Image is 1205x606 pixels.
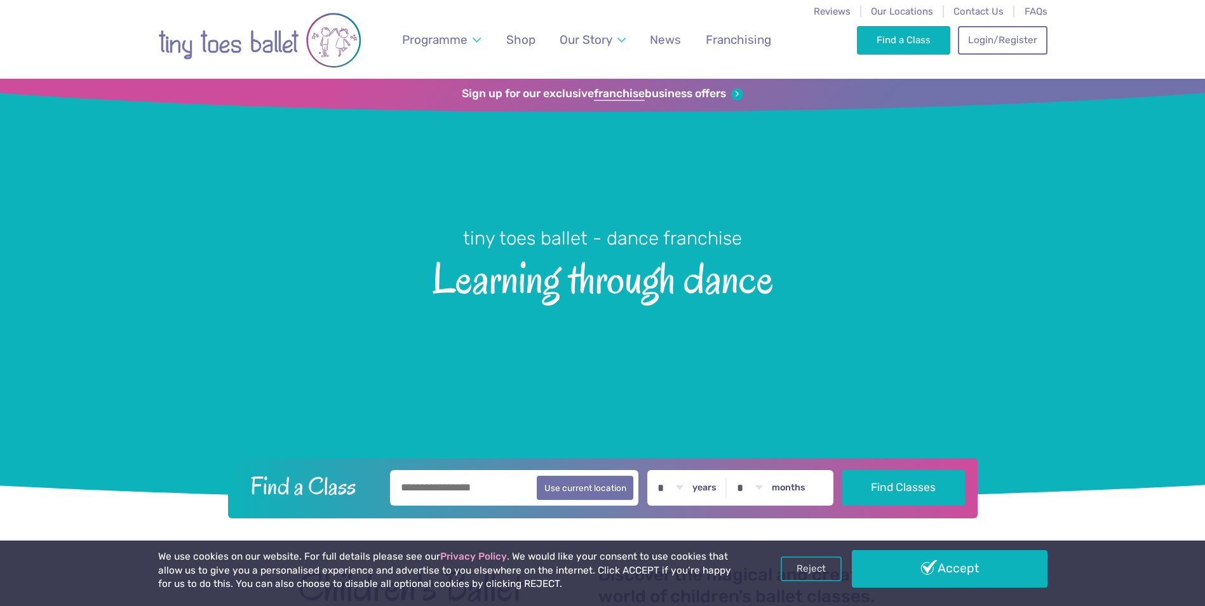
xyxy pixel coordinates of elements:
[500,25,541,55] a: Shop
[462,87,743,101] a: Sign up for our exclusivefranchisebusiness offers
[871,6,933,17] a: Our Locations
[240,470,381,502] h2: Find a Class
[537,476,634,500] button: Use current location
[463,227,742,249] small: tiny toes ballet - dance franchise
[842,470,965,506] button: Find Classes
[814,6,851,17] a: Reviews
[594,87,645,101] strong: franchise
[772,482,805,494] label: months
[958,26,1047,54] a: Login/Register
[1025,6,1047,17] a: FAQs
[852,550,1047,587] a: Accept
[396,25,487,55] a: Programme
[692,482,717,494] label: years
[560,32,612,47] span: Our Story
[781,556,842,581] a: Reject
[158,8,361,72] img: tiny toes ballet
[706,32,771,47] span: Franchising
[699,25,777,55] a: Franchising
[953,6,1004,17] a: Contact Us
[506,32,535,47] span: Shop
[857,26,950,54] a: Find a Class
[553,25,631,55] a: Our Story
[440,551,507,562] a: Privacy Policy
[22,251,1183,302] span: Learning through dance
[644,25,687,55] a: News
[158,550,736,591] p: We use cookies on our website. For full details please see our . We would like your consent to us...
[402,32,468,47] span: Programme
[650,32,681,47] span: News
